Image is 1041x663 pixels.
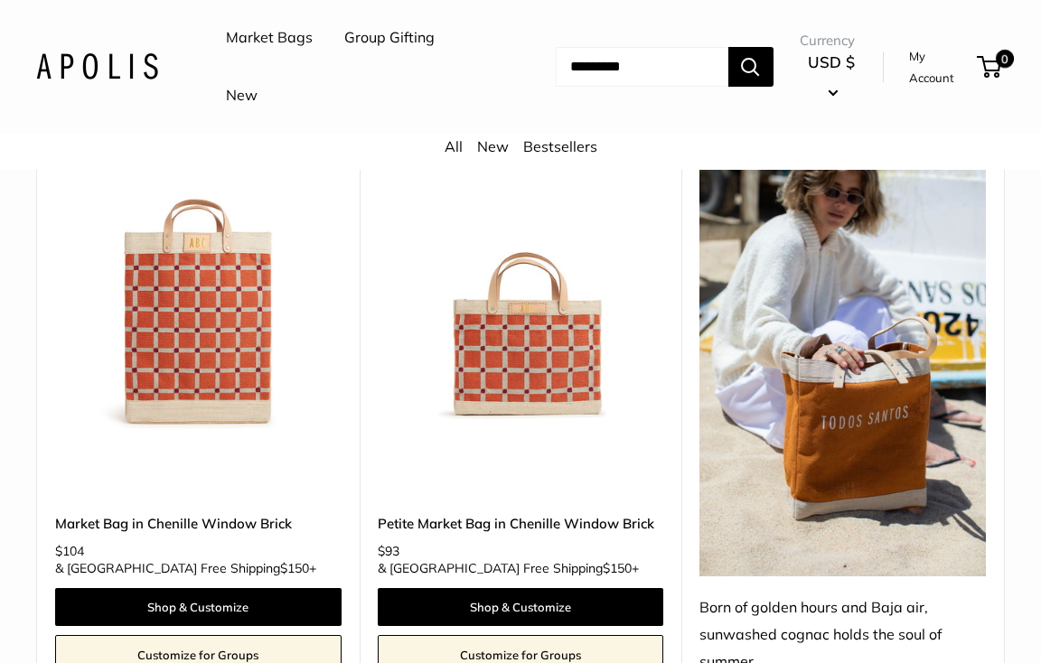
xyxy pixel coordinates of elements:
[55,543,84,559] span: $104
[909,45,971,89] a: My Account
[523,137,597,155] a: Bestsellers
[55,588,342,626] a: Shop & Customize
[226,82,258,109] a: New
[280,560,309,576] span: $150
[378,562,639,574] span: & [GEOGRAPHIC_DATA] Free Shipping +
[477,137,509,155] a: New
[728,47,774,87] button: Search
[55,143,342,429] img: Market Bag in Chenille Window Brick
[800,48,863,106] button: USD $
[55,562,316,574] span: & [GEOGRAPHIC_DATA] Free Shipping +
[378,143,664,429] a: Petite Market Bag in Chenille Window BrickPetite Market Bag in Chenille Window Brick
[378,543,399,559] span: $93
[36,53,158,79] img: Apolis
[603,560,632,576] span: $150
[226,24,313,51] a: Market Bags
[344,24,435,51] a: Group Gifting
[556,47,728,87] input: Search...
[979,56,1001,78] a: 0
[699,143,986,576] img: Born of golden hours and Baja air, sunwashed cognac holds the soul of summer
[378,513,664,534] a: Petite Market Bag in Chenille Window Brick
[800,28,863,53] span: Currency
[55,513,342,534] a: Market Bag in Chenille Window Brick
[445,137,463,155] a: All
[996,50,1014,68] span: 0
[808,52,855,71] span: USD $
[55,143,342,429] a: Market Bag in Chenille Window BrickMarket Bag in Chenille Window Brick
[378,143,664,429] img: Petite Market Bag in Chenille Window Brick
[378,588,664,626] a: Shop & Customize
